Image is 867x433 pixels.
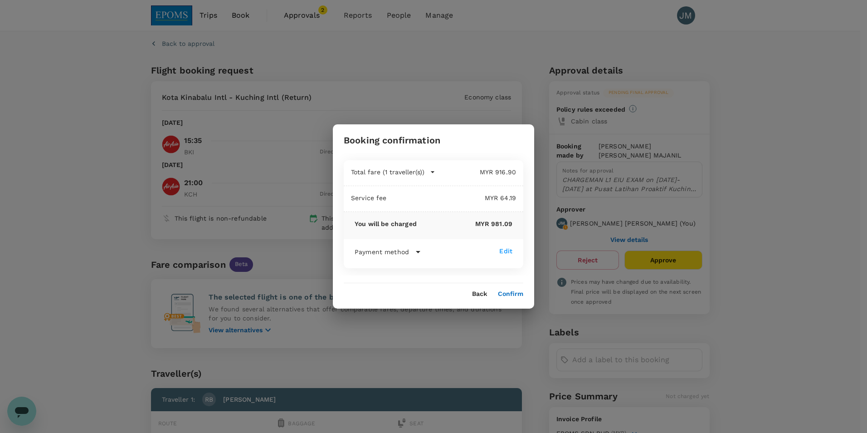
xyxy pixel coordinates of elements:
h3: Booking confirmation [344,135,440,146]
button: Back [472,290,487,298]
p: Payment method [355,247,409,256]
p: MYR 981.09 [417,219,512,228]
button: Confirm [498,290,523,298]
p: Service fee [351,193,387,202]
p: MYR 916.90 [435,167,516,177]
button: Total fare (1 traveller(s)) [351,167,435,177]
p: MYR 64.19 [387,193,516,202]
p: You will be charged [355,219,417,228]
p: Total fare (1 traveller(s)) [351,167,424,177]
div: Edit [499,246,512,256]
